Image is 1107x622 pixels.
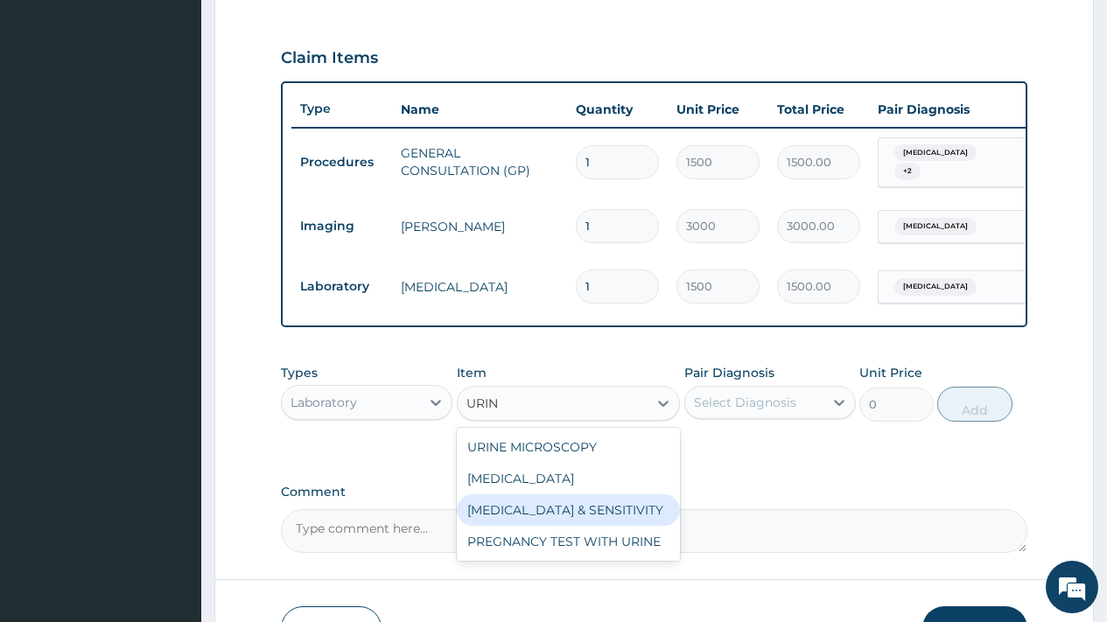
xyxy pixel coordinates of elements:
[894,218,977,235] span: [MEDICAL_DATA]
[392,209,567,244] td: [PERSON_NAME]
[281,485,1027,500] label: Comment
[291,270,392,303] td: Laboratory
[894,163,921,180] span: + 2
[694,394,796,411] div: Select Diagnosis
[684,364,774,381] label: Pair Diagnosis
[457,526,681,557] div: PREGNANCY TEST WITH URINE
[457,463,681,494] div: [MEDICAL_DATA]
[291,93,392,125] th: Type
[567,92,668,127] th: Quantity
[894,278,977,296] span: [MEDICAL_DATA]
[869,92,1061,127] th: Pair Diagnosis
[392,269,567,304] td: [MEDICAL_DATA]
[894,144,977,162] span: [MEDICAL_DATA]
[91,98,294,121] div: Chat with us now
[392,136,567,188] td: GENERAL CONSULTATION (GP)
[392,92,567,127] th: Name
[457,364,487,381] label: Item
[291,146,392,178] td: Procedures
[287,9,329,51] div: Minimize live chat window
[291,394,357,411] div: Laboratory
[457,431,681,463] div: URINE MICROSCOPY
[457,494,681,526] div: [MEDICAL_DATA] & SENSITIVITY
[937,387,1012,422] button: Add
[668,92,768,127] th: Unit Price
[281,366,318,381] label: Types
[859,364,922,381] label: Unit Price
[281,49,378,68] h3: Claim Items
[9,426,333,487] textarea: Type your message and hit 'Enter'
[102,194,242,371] span: We're online!
[291,210,392,242] td: Imaging
[768,92,869,127] th: Total Price
[32,87,71,131] img: d_794563401_company_1708531726252_794563401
